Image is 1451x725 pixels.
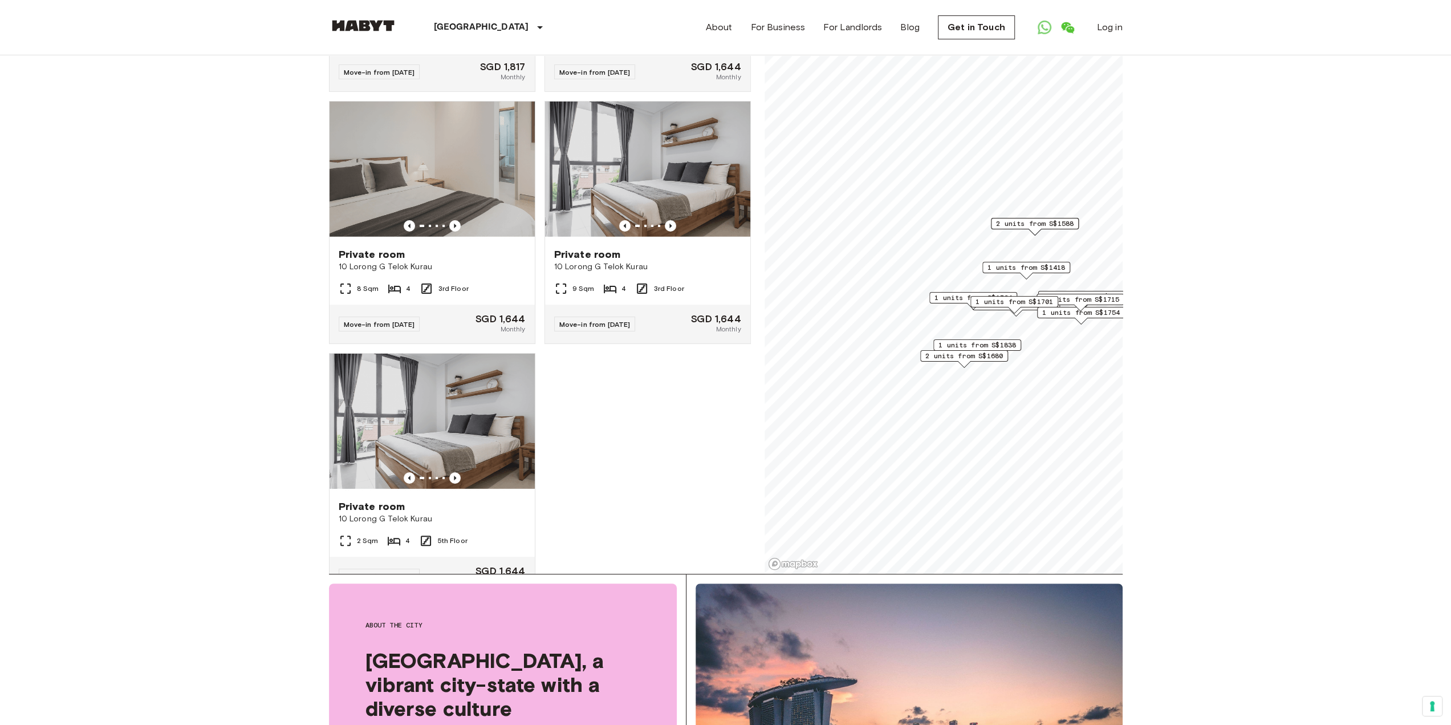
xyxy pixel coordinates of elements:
button: Previous image [619,220,631,232]
a: Log in [1097,21,1123,34]
a: Open WhatsApp [1033,16,1056,39]
span: 1 units from S$1715 [1042,294,1119,305]
span: [GEOGRAPHIC_DATA], a vibrant city-state with a diverse culture [365,649,640,720]
span: SGD 1,817 [480,62,525,72]
a: Blog [900,21,920,34]
div: Map marker [1037,294,1124,311]
span: 10 Lorong G Telok Kurau [339,261,526,273]
span: SGD 1,644 [691,62,741,72]
span: 5th Floor [437,536,467,546]
span: Move-in from [DATE] [559,68,631,76]
img: Marketing picture of unit SG-01-029-004-03 [330,102,535,238]
a: Marketing picture of unit SG-01-029-004-03Previous imagePrevious imagePrivate room10 Lorong G Tel... [329,101,535,344]
span: Private room [339,248,405,261]
button: Previous image [665,220,676,232]
a: About [706,21,733,34]
span: 17 units from S$1480 [1043,291,1124,302]
div: Map marker [1037,307,1125,325]
span: 10 Lorong G Telok Kurau [554,261,741,273]
span: SGD 1,644 [691,314,741,324]
button: Your consent preferences for tracking technologies [1422,696,1442,716]
div: Map marker [982,262,1070,280]
span: Move-in from [DATE] [344,572,415,581]
span: 2 Sqm [357,536,379,546]
img: Marketing picture of unit SG-01-029-003-02 [545,102,750,238]
span: SGD 1,644 [475,314,525,324]
span: 1 units from S$1754 [1042,307,1120,318]
div: Map marker [929,292,1017,310]
div: Map marker [933,339,1021,357]
p: [GEOGRAPHIC_DATA] [434,21,529,34]
a: Get in Touch [938,15,1015,39]
a: Mapbox logo [768,557,818,570]
span: About the city [365,620,640,630]
a: Marketing picture of unit SG-01-029-007-02Previous imagePrevious imagePrivate room10 Lorong G Tel... [329,353,535,596]
span: Private room [554,248,621,261]
span: Move-in from [DATE] [344,68,415,76]
span: Move-in from [DATE] [559,320,631,329]
span: Monthly [500,324,525,334]
div: Map marker [970,296,1058,314]
span: Monthly [500,72,525,82]
span: 3rd Floor [653,283,684,294]
span: 2 units from S$1680 [925,351,1003,361]
button: Previous image [404,220,415,232]
span: Monthly [716,324,741,334]
button: Previous image [404,472,415,484]
span: 8 Sqm [357,283,379,294]
span: Move-in from [DATE] [344,320,415,329]
span: 4 [406,283,410,294]
span: 4 [405,536,410,546]
span: 2 units from S$1588 [996,218,1074,229]
span: 4 [621,283,626,294]
div: Map marker [1038,291,1129,309]
span: 1 units from S$1701 [976,297,1053,307]
span: 1 units from S$1764 [934,293,1012,303]
span: 10 Lorong G Telok Kurau [339,513,526,525]
span: Monthly [716,72,741,82]
a: For Landlords [823,21,882,34]
button: Previous image [449,220,461,232]
span: 9 Sqm [572,283,595,294]
button: Previous image [449,472,461,484]
span: 3rd Floor [438,283,468,294]
span: Private room [339,500,405,513]
div: Map marker [991,218,1079,236]
a: Marketing picture of unit SG-01-029-003-02Previous imagePrevious imagePrivate room10 Lorong G Tel... [544,101,751,344]
span: 1 units from S$1418 [987,262,1065,273]
img: Marketing picture of unit SG-01-029-007-02 [330,354,535,491]
div: Map marker [920,350,1008,368]
img: Habyt [329,20,397,31]
span: SGD 1,644 [475,566,525,576]
a: Open WeChat [1056,16,1079,39]
a: For Business [750,21,805,34]
span: 1 units from S$1838 [938,340,1016,350]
